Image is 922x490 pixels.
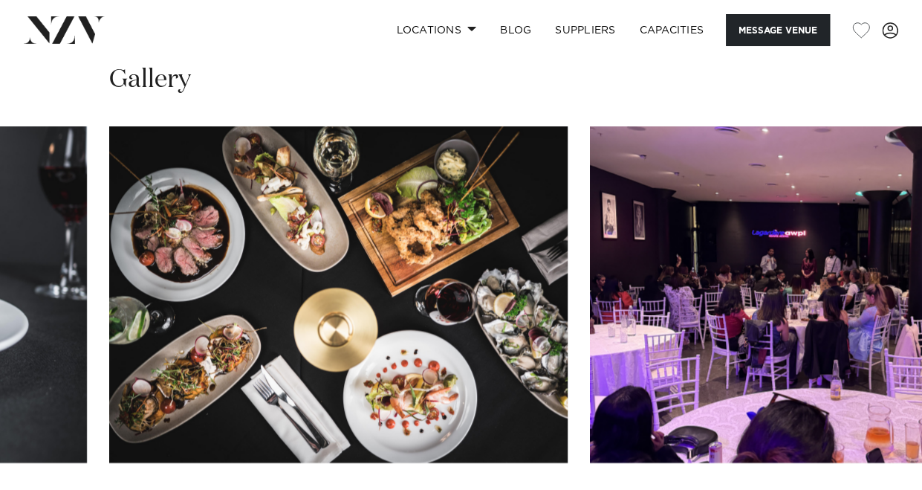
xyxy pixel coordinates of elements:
[109,63,191,97] h2: Gallery
[109,126,568,463] swiper-slide: 11 / 21
[726,14,830,46] button: Message Venue
[488,14,543,46] a: BLOG
[628,14,716,46] a: Capacities
[24,16,105,43] img: nzv-logo.png
[384,14,488,46] a: Locations
[543,14,627,46] a: SUPPLIERS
